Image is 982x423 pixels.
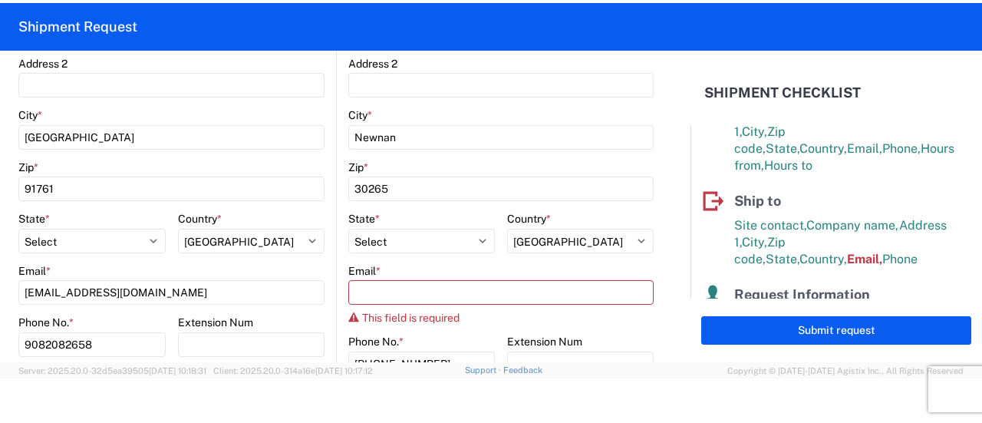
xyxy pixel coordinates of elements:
[766,252,799,266] span: State,
[882,252,918,266] span: Phone
[348,212,380,226] label: State
[734,218,806,233] span: Site contact,
[18,316,74,329] label: Phone No.
[18,18,137,36] h2: Shipment Request
[503,365,542,375] a: Feedback
[465,365,503,375] a: Support
[742,124,767,139] span: City,
[348,57,397,71] label: Address 2
[882,141,921,156] span: Phone,
[766,141,799,156] span: State,
[847,252,882,266] span: Email,
[18,57,68,71] label: Address 2
[847,141,882,156] span: Email,
[18,212,50,226] label: State
[764,158,812,173] span: Hours to
[799,141,847,156] span: Country,
[507,335,582,349] label: Extension Num
[18,108,42,122] label: City
[315,366,373,375] span: [DATE] 10:17:12
[18,264,51,278] label: Email
[704,84,861,102] h2: Shipment Checklist
[507,212,551,226] label: Country
[727,364,964,378] span: Copyright © [DATE]-[DATE] Agistix Inc., All Rights Reserved
[806,218,899,233] span: Company name,
[178,212,222,226] label: Country
[799,252,847,266] span: Country,
[348,160,368,174] label: Zip
[348,108,372,122] label: City
[348,335,404,349] label: Phone No.
[348,264,381,278] label: Email
[178,316,253,329] label: Extension Num
[701,316,971,345] button: Submit request
[734,193,781,209] span: Ship to
[362,312,460,324] span: This field is required
[149,366,206,375] span: [DATE] 10:18:31
[18,160,38,174] label: Zip
[742,235,767,250] span: City,
[213,366,373,375] span: Client: 2025.20.0-314a16e
[734,286,870,302] span: Request Information
[18,366,206,375] span: Server: 2025.20.0-32d5ea39505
